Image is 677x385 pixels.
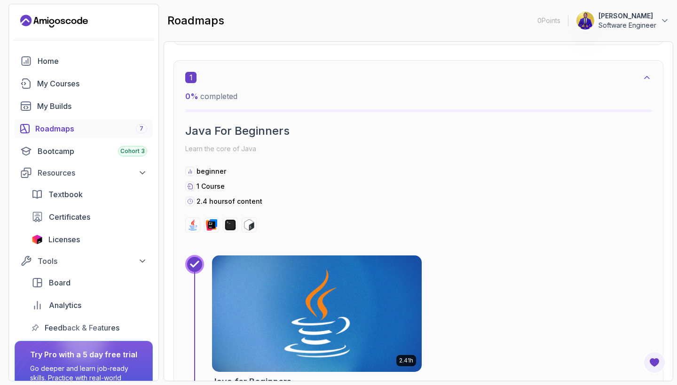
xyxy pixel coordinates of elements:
a: certificates [26,208,153,226]
p: 0 Points [537,16,560,25]
img: jetbrains icon [31,235,43,244]
h2: Java For Beginners [185,123,652,139]
h2: roadmaps [167,13,224,28]
img: user profile image [576,12,594,30]
span: 7 [140,125,143,132]
span: Analytics [49,300,81,311]
a: textbook [26,185,153,204]
img: intellij logo [206,219,217,231]
div: Resources [38,167,147,178]
p: 2.4 hours of content [197,197,262,206]
span: 0 % [185,92,198,101]
span: Certificates [49,211,90,223]
div: Home [38,55,147,67]
a: board [26,273,153,292]
div: My Courses [37,78,147,89]
p: beginner [197,167,226,176]
span: 1 [185,72,197,83]
button: Open Feedback Button [643,351,666,374]
span: completed [185,92,237,101]
div: Bootcamp [38,146,147,157]
span: Textbook [48,189,83,200]
a: roadmaps [15,119,153,138]
a: home [15,52,153,70]
span: 1 Course [197,182,225,190]
div: My Builds [37,100,147,112]
div: Tools [38,255,147,267]
img: Java for Beginners card [207,253,427,375]
a: courses [15,74,153,93]
a: analytics [26,296,153,315]
p: Software Engineer [598,21,656,30]
span: Licenses [48,234,80,245]
p: 2.41h [399,357,413,364]
p: Learn the core of Java [185,142,652,155]
button: Resources [15,164,153,181]
a: Landing page [20,14,88,29]
div: Roadmaps [35,123,147,134]
img: java logo [187,219,198,231]
p: [PERSON_NAME] [598,11,656,21]
img: terminal logo [225,219,236,231]
span: Cohort 3 [120,147,145,155]
span: Board [49,277,71,288]
a: bootcamp [15,142,153,161]
span: Feedback & Features [45,322,119,333]
img: bash logo [244,219,255,231]
a: licenses [26,230,153,249]
a: feedback [26,318,153,337]
a: builds [15,97,153,115]
button: user profile image[PERSON_NAME]Software Engineer [576,11,669,30]
button: Tools [15,253,153,269]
